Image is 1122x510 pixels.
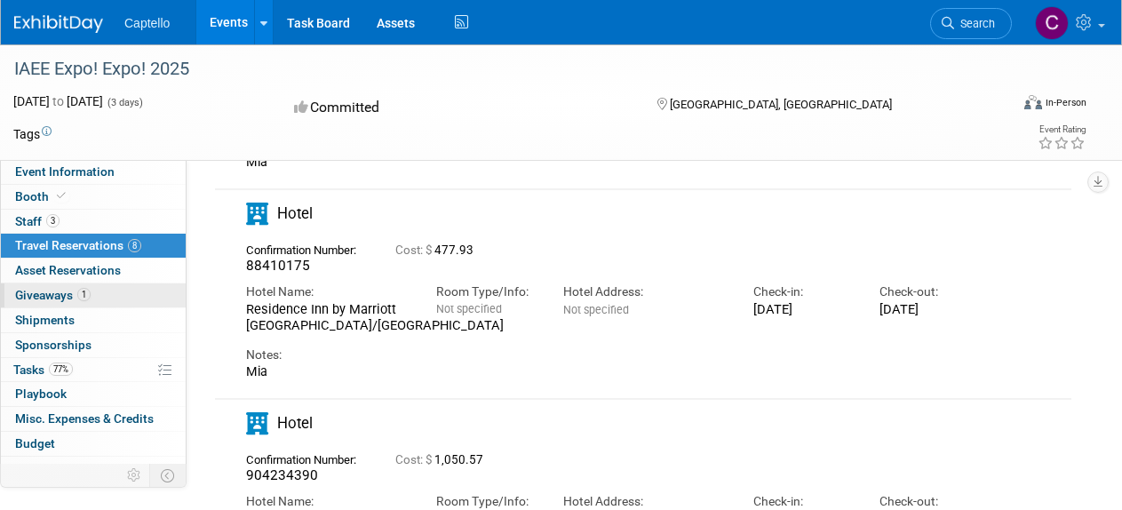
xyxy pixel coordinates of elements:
[246,155,980,171] div: Mia
[246,301,410,334] div: Residence Inn by Marriott [GEOGRAPHIC_DATA]/[GEOGRAPHIC_DATA]
[50,94,67,108] span: to
[246,203,268,225] i: Hotel
[46,214,60,227] span: 3
[246,283,410,300] div: Hotel Name:
[14,15,103,33] img: ExhibitDay
[930,8,1012,39] a: Search
[1,185,186,209] a: Booth
[15,288,91,302] span: Giveaways
[246,364,980,380] div: Mia
[15,436,55,450] span: Budget
[1,210,186,234] a: Staff3
[246,448,369,467] div: Confirmation Number:
[1,283,186,307] a: Giveaways1
[436,302,502,315] span: Not specified
[436,283,537,300] div: Room Type/Info:
[15,189,69,203] span: Booth
[246,258,310,274] span: 88410175
[753,493,854,510] div: Check-in:
[1,308,186,332] a: Shipments
[277,414,313,432] span: Hotel
[246,412,268,434] i: Hotel
[1,358,186,382] a: Tasks77%
[15,214,60,228] span: Staff
[395,453,490,466] span: 1,050.57
[13,94,103,108] span: [DATE] [DATE]
[106,97,143,108] span: (3 days)
[1,259,186,283] a: Asset Reservations
[563,493,727,510] div: Hotel Address:
[277,204,313,222] span: Hotel
[57,191,66,201] i: Booth reservation complete
[13,125,52,143] td: Tags
[563,283,727,300] div: Hotel Address:
[13,363,73,377] span: Tasks
[753,301,854,317] div: [DATE]
[753,283,854,300] div: Check-in:
[15,313,75,327] span: Shipments
[1035,6,1069,40] img: Candice Bakke
[395,453,434,466] span: Cost: $
[1,407,186,431] a: Misc. Expenses & Credits
[150,464,187,487] td: Toggle Event Tabs
[124,16,170,30] span: Captello
[246,238,369,258] div: Confirmation Number:
[77,288,91,301] span: 1
[1038,125,1086,134] div: Event Rating
[246,467,318,483] span: 904234390
[395,243,434,257] span: Cost: $
[246,493,410,510] div: Hotel Name:
[879,301,980,317] div: [DATE]
[128,239,141,252] span: 8
[15,386,67,401] span: Playbook
[670,98,892,111] span: [GEOGRAPHIC_DATA], [GEOGRAPHIC_DATA]
[289,92,629,124] div: Committed
[15,164,115,179] span: Event Information
[1045,96,1086,109] div: In-Person
[930,92,1086,119] div: Event Format
[15,238,141,252] span: Travel Reservations
[879,493,980,510] div: Check-out:
[436,493,537,510] div: Room Type/Info:
[563,303,629,316] span: Not specified
[15,338,92,352] span: Sponsorships
[15,411,154,426] span: Misc. Expenses & Credits
[395,243,481,257] span: 477.93
[1,234,186,258] a: Travel Reservations8
[1024,95,1042,109] img: Format-Inperson.png
[1,432,186,456] a: Budget
[49,363,73,376] span: 77%
[15,461,134,475] span: ROI, Objectives & ROO
[1,457,186,481] a: ROI, Objectives & ROO
[1,333,186,357] a: Sponsorships
[8,53,995,85] div: IAEE Expo! Expo! 2025
[879,283,980,300] div: Check-out:
[119,464,150,487] td: Personalize Event Tab Strip
[1,160,186,184] a: Event Information
[246,347,980,363] div: Notes:
[954,17,995,30] span: Search
[1,382,186,406] a: Playbook
[15,263,121,277] span: Asset Reservations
